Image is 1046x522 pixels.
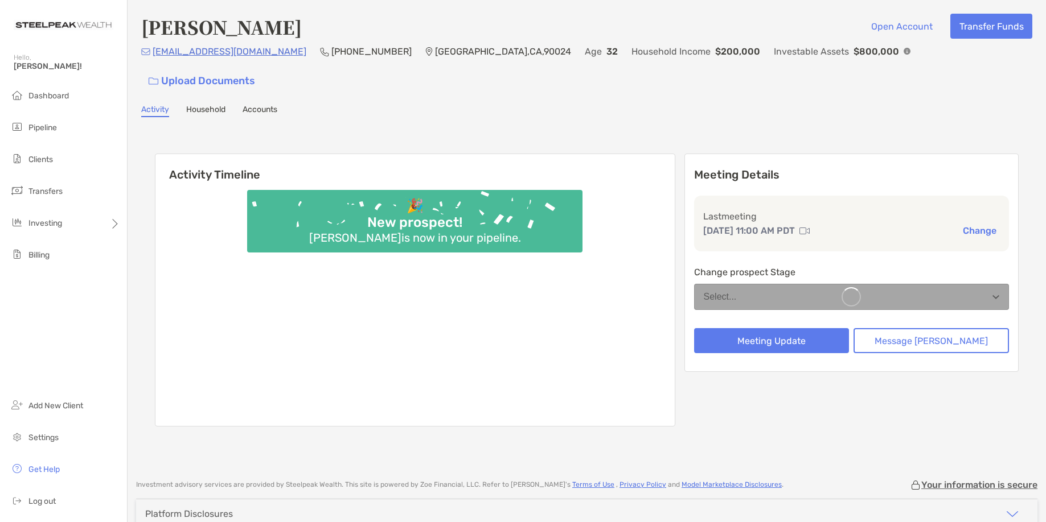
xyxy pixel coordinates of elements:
[141,48,150,55] img: Email Icon
[694,265,1010,279] p: Change prospect Stage
[305,231,526,245] div: [PERSON_NAME] is now in your pipeline.
[694,168,1010,182] p: Meeting Details
[854,328,1009,353] button: Message [PERSON_NAME]
[153,44,306,59] p: [EMAIL_ADDRESS][DOMAIN_NAME]
[10,430,24,444] img: settings icon
[862,14,941,39] button: Open Account
[28,218,62,228] span: Investing
[136,480,784,489] p: Investment advisory services are provided by Steelpeak Wealth . This site is powered by Zoe Finan...
[247,190,583,243] img: Confetti
[28,401,83,411] span: Add New Client
[28,465,60,474] span: Get Help
[243,105,277,117] a: Accounts
[145,508,233,519] div: Platform Disclosures
[694,328,850,353] button: Meeting Update
[10,152,24,165] img: clients icon
[682,480,782,488] a: Model Marketplace Disclosures
[28,496,56,506] span: Log out
[28,91,69,101] span: Dashboard
[10,120,24,134] img: pipeline icon
[28,433,59,442] span: Settings
[606,44,618,59] p: 32
[14,61,120,71] span: [PERSON_NAME]!
[10,216,24,229] img: investing icon
[155,154,675,181] h6: Activity Timeline
[1006,507,1019,521] img: icon arrow
[904,48,910,55] img: Info Icon
[402,198,428,214] div: 🎉
[854,44,899,59] p: $800,000
[435,44,571,59] p: [GEOGRAPHIC_DATA] , CA , 90024
[28,123,57,132] span: Pipeline
[149,77,158,85] img: button icon
[950,14,1032,39] button: Transfer Funds
[631,44,711,59] p: Household Income
[703,209,1000,223] p: Last meeting
[703,223,795,238] p: [DATE] 11:00 AM PDT
[774,44,849,59] p: Investable Assets
[715,44,760,59] p: $200,000
[28,187,63,196] span: Transfers
[10,247,24,261] img: billing icon
[10,184,24,197] img: transfers icon
[10,88,24,102] img: dashboard icon
[331,44,412,59] p: [PHONE_NUMBER]
[141,105,169,117] a: Activity
[585,44,602,59] p: Age
[186,105,225,117] a: Household
[799,226,810,235] img: communication type
[363,214,467,231] div: New prospect!
[14,5,113,45] img: Zoe Logo
[141,14,302,40] h4: [PERSON_NAME]
[141,69,262,93] a: Upload Documents
[10,398,24,412] img: add_new_client icon
[10,462,24,475] img: get-help icon
[959,225,1000,237] button: Change
[28,250,50,260] span: Billing
[10,494,24,507] img: logout icon
[28,155,53,164] span: Clients
[425,47,433,56] img: Location Icon
[320,47,329,56] img: Phone Icon
[921,479,1037,490] p: Your information is secure
[620,480,666,488] a: Privacy Policy
[572,480,614,488] a: Terms of Use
